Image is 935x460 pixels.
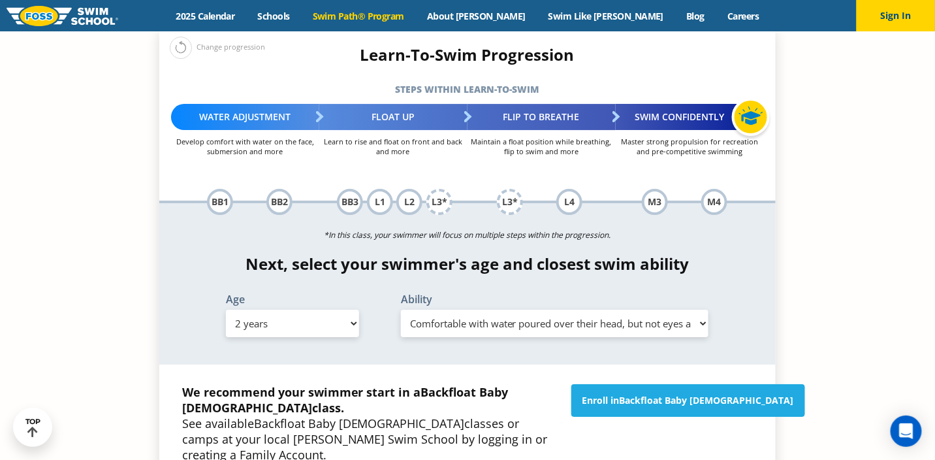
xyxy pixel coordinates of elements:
label: Age [226,294,359,304]
div: Swim Confidently [616,104,764,130]
div: L1 [367,189,393,215]
div: Change progression [170,36,265,59]
span: Backfloat Baby [DEMOGRAPHIC_DATA] [182,384,509,416]
div: L4 [556,189,582,215]
div: Flip to Breathe [467,104,616,130]
a: Schools [246,10,301,22]
strong: We recommend your swimmer start in a class. [182,384,509,416]
span: Backfloat Baby [DEMOGRAPHIC_DATA] [620,394,794,406]
div: L2 [396,189,422,215]
h4: Next, select your swimmer's age and closest swim ability [159,255,776,273]
p: Learn to rise and float on front and back and more [319,137,467,156]
h4: Learn-To-Swim Progression [159,46,776,64]
a: Swim Path® Program [301,10,415,22]
div: M4 [701,189,727,215]
div: TOP [25,418,40,438]
a: About [PERSON_NAME] [416,10,537,22]
p: Maintain a float position while breathing, flip to swim and more [467,137,616,156]
div: Open Intercom Messenger [891,416,922,447]
span: Backfloat Baby [DEMOGRAPHIC_DATA] [254,416,465,431]
p: Master strong propulsion for recreation and pre-competitive swimming [616,137,764,156]
a: Careers [716,10,770,22]
a: 2025 Calendar [165,10,246,22]
p: Develop comfort with water on the face, submersion and more [171,137,319,156]
div: BB3 [337,189,363,215]
div: BB2 [266,189,293,215]
div: BB1 [207,189,233,215]
label: Ability [401,294,709,304]
div: Water Adjustment [171,104,319,130]
a: Enroll inBackfloat Baby [DEMOGRAPHIC_DATA] [571,384,805,417]
img: FOSS Swim School Logo [7,6,118,26]
h5: Steps within Learn-to-Swim [159,80,776,99]
p: *In this class, your swimmer will focus on multiple steps within the progression. [159,226,776,244]
div: M3 [642,189,668,215]
div: Float Up [319,104,467,130]
a: Blog [675,10,716,22]
a: Swim Like [PERSON_NAME] [537,10,675,22]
